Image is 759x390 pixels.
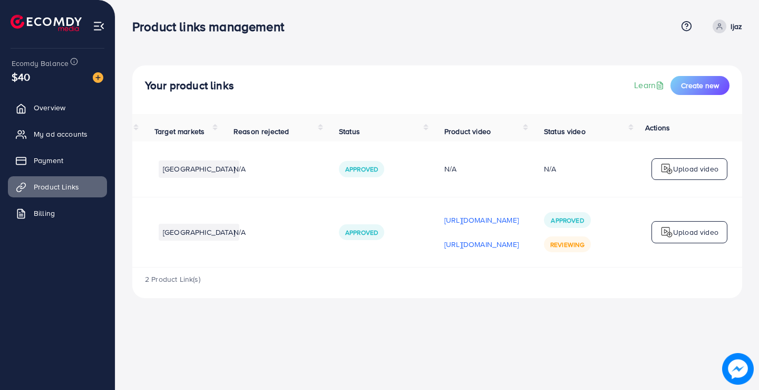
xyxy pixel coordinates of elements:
img: image [93,72,103,83]
button: Create new [670,76,729,95]
p: Ijaz [731,20,742,33]
p: Upload video [673,226,718,239]
span: N/A [233,164,246,174]
img: logo [660,226,673,239]
a: Product Links [8,176,107,197]
p: [URL][DOMAIN_NAME] [444,238,519,251]
span: 2 Product Link(s) [145,274,200,284]
span: My ad accounts [34,129,87,139]
span: Reason rejected [233,126,289,137]
h3: Product links management [132,19,293,34]
h4: Your product links [145,79,234,92]
a: Ijaz [708,20,742,33]
span: Reviewing [550,240,585,249]
span: N/A [233,227,246,237]
a: Learn [634,79,666,91]
span: Ecomdy Balance [12,58,69,69]
img: logo [11,15,82,31]
img: image [722,353,754,385]
span: Product Links [34,182,79,192]
span: Approved [345,228,378,237]
img: menu [93,20,105,32]
p: [URL][DOMAIN_NAME] [444,214,519,226]
a: Payment [8,150,107,171]
span: Payment [34,155,63,166]
li: [GEOGRAPHIC_DATA] [159,160,239,177]
span: Approved [345,165,378,174]
a: Billing [8,203,107,224]
img: logo [660,163,673,175]
span: Status video [544,126,586,137]
span: Approved [551,216,583,225]
a: Overview [8,97,107,118]
span: Target markets [154,126,205,137]
span: Status [339,126,360,137]
a: My ad accounts [8,123,107,145]
span: Create new [681,80,719,91]
li: [GEOGRAPHIC_DATA] [159,224,239,241]
div: N/A [444,164,519,174]
span: $40 [10,67,32,87]
span: Product video [444,126,491,137]
p: Upload video [673,163,718,175]
span: Billing [34,208,55,218]
span: Actions [645,122,670,133]
div: N/A [544,164,556,174]
span: Overview [34,102,65,113]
